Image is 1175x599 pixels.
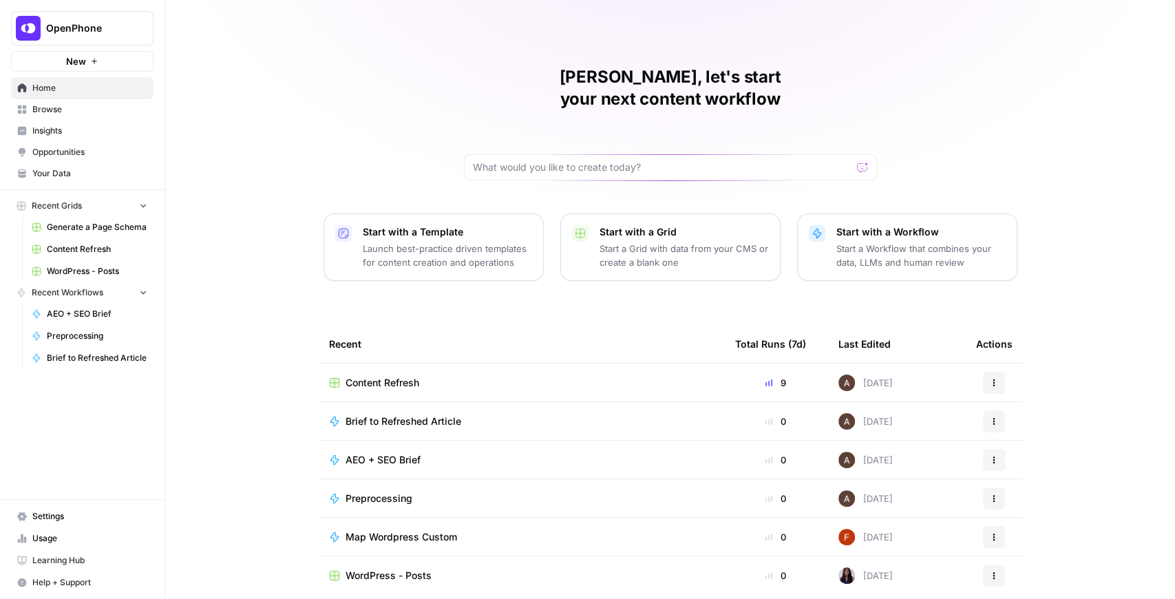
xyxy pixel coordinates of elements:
h1: [PERSON_NAME], let's start your next content workflow [464,66,877,110]
button: Help + Support [11,571,154,593]
span: Browse [32,103,147,116]
button: Workspace: OpenPhone [11,11,154,45]
img: 7nhihnjpesijol0l01fvic7q4e5q [838,529,855,545]
div: Recent [329,325,713,363]
span: Home [32,82,147,94]
div: Last Edited [838,325,891,363]
a: AEO + SEO Brief [329,453,713,467]
span: New [66,54,86,68]
span: Settings [32,510,147,523]
button: Start with a WorkflowStart a Workflow that combines your data, LLMs and human review [797,213,1017,281]
div: [DATE] [838,452,893,468]
span: Preprocessing [47,330,147,342]
p: Start with a Template [363,225,532,239]
a: Usage [11,527,154,549]
span: Map Wordpress Custom [346,530,457,544]
a: AEO + SEO Brief [25,303,154,325]
span: Recent Workflows [32,286,103,299]
div: Actions [976,325,1013,363]
p: Start with a Workflow [836,225,1006,239]
a: Generate a Page Schema [25,216,154,238]
p: Start a Grid with data from your CMS or create a blank one [600,242,769,269]
span: Content Refresh [346,376,419,390]
a: Insights [11,120,154,142]
div: 9 [735,376,816,390]
span: Content Refresh [47,243,147,255]
span: Brief to Refreshed Article [346,414,461,428]
button: Start with a TemplateLaunch best-practice driven templates for content creation and operations [324,213,544,281]
div: [DATE] [838,490,893,507]
span: WordPress - Posts [346,569,432,582]
span: Preprocessing [346,492,412,505]
div: 0 [735,453,816,467]
a: Brief to Refreshed Article [329,414,713,428]
div: Total Runs (7d) [735,325,806,363]
a: Brief to Refreshed Article [25,347,154,369]
p: Start with a Grid [600,225,769,239]
span: Your Data [32,167,147,180]
a: Content Refresh [329,376,713,390]
img: wtbmvrjo3qvncyiyitl6zoukl9gz [838,375,855,391]
a: Browse [11,98,154,120]
img: rox323kbkgutb4wcij4krxobkpon [838,567,855,584]
div: 0 [735,530,816,544]
span: Help + Support [32,576,147,589]
span: Usage [32,532,147,545]
input: What would you like to create today? [473,160,851,174]
div: [DATE] [838,567,893,584]
span: WordPress - Posts [47,265,147,277]
img: OpenPhone Logo [16,16,41,41]
button: Recent Workflows [11,282,154,303]
div: 0 [735,569,816,582]
a: Your Data [11,162,154,185]
div: [DATE] [838,529,893,545]
a: WordPress - Posts [25,260,154,282]
div: [DATE] [838,375,893,391]
span: OpenPhone [46,21,129,35]
a: Content Refresh [25,238,154,260]
div: [DATE] [838,413,893,430]
a: Learning Hub [11,549,154,571]
a: Home [11,77,154,99]
a: Preprocessing [329,492,713,505]
a: Map Wordpress Custom [329,530,713,544]
img: wtbmvrjo3qvncyiyitl6zoukl9gz [838,413,855,430]
div: 0 [735,492,816,505]
a: Settings [11,505,154,527]
p: Start a Workflow that combines your data, LLMs and human review [836,242,1006,269]
a: WordPress - Posts [329,569,713,582]
button: New [11,51,154,72]
span: Opportunities [32,146,147,158]
a: Opportunities [11,141,154,163]
span: AEO + SEO Brief [47,308,147,320]
span: Insights [32,125,147,137]
button: Start with a GridStart a Grid with data from your CMS or create a blank one [560,213,781,281]
span: AEO + SEO Brief [346,453,421,467]
span: Brief to Refreshed Article [47,352,147,364]
span: Generate a Page Schema [47,221,147,233]
img: wtbmvrjo3qvncyiyitl6zoukl9gz [838,452,855,468]
p: Launch best-practice driven templates for content creation and operations [363,242,532,269]
div: 0 [735,414,816,428]
img: wtbmvrjo3qvncyiyitl6zoukl9gz [838,490,855,507]
span: Recent Grids [32,200,82,212]
span: Learning Hub [32,554,147,567]
button: Recent Grids [11,196,154,216]
a: Preprocessing [25,325,154,347]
